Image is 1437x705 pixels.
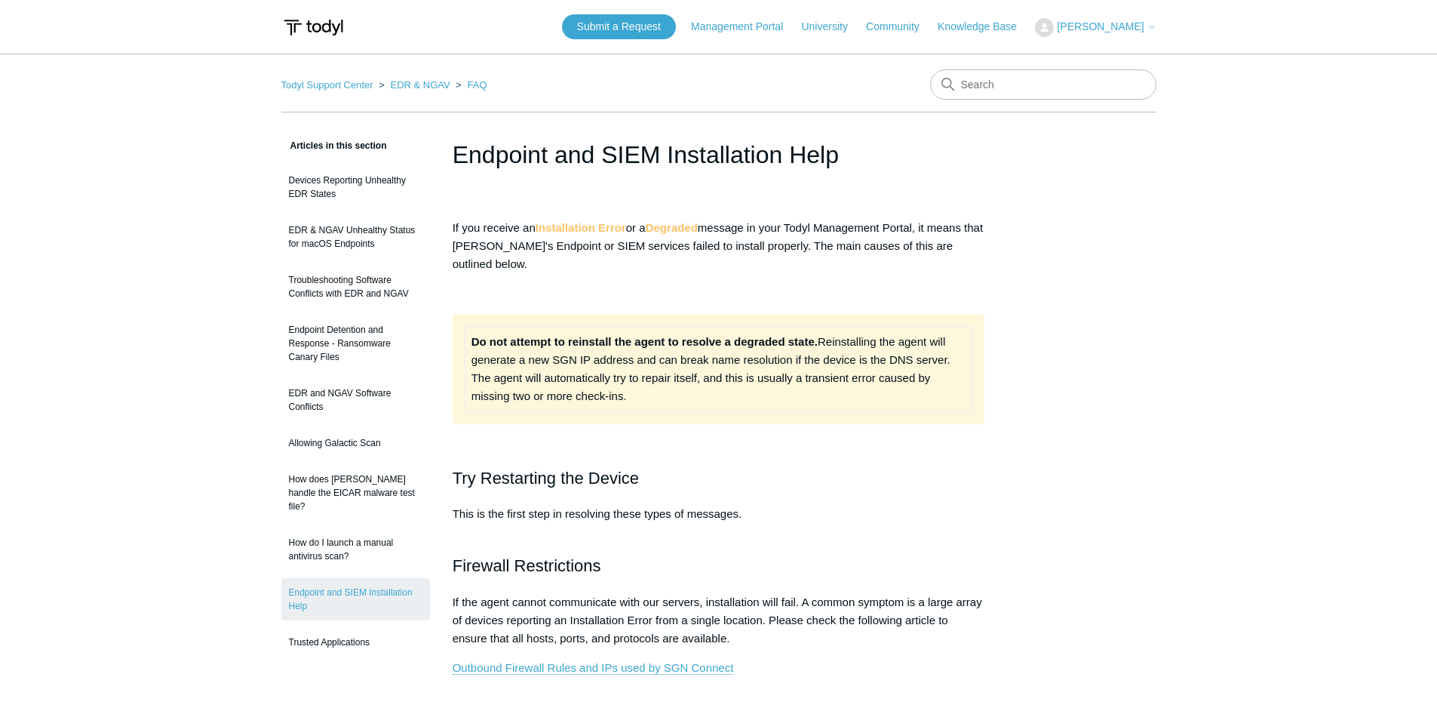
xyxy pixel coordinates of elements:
a: Knowledge Base [938,19,1032,35]
a: EDR & NGAV Unhealthy Status for macOS Endpoints [281,216,430,258]
li: FAQ [453,79,487,91]
span: Articles in this section [281,140,387,151]
span: [PERSON_NAME] [1057,20,1144,32]
a: Endpoint and SIEM Installation Help [281,578,430,620]
strong: Degraded [646,221,698,234]
a: Trusted Applications [281,628,430,657]
a: Submit a Request [562,14,676,39]
input: Search [930,69,1156,100]
strong: Do not attempt to reinstall the agent to resolve a degraded state. [471,335,818,348]
a: How does [PERSON_NAME] handle the EICAR malware test file? [281,465,430,521]
li: EDR & NGAV [376,79,453,91]
strong: Installation Error [536,221,626,234]
a: Management Portal [691,19,798,35]
a: Endpoint Detention and Response - Ransomware Canary Files [281,316,430,371]
h1: Endpoint and SIEM Installation Help [453,137,985,173]
a: Community [866,19,935,35]
a: EDR & NGAV [390,79,450,91]
a: Todyl Support Center [281,79,373,91]
img: Todyl Support Center Help Center home page [281,14,345,42]
a: Allowing Galactic Scan [281,429,430,457]
a: University [801,19,862,35]
p: If you receive an or a message in your Todyl Management Portal, it means that [PERSON_NAME]'s End... [453,219,985,273]
p: If the agent cannot communicate with our servers, installation will fail. A common symptom is a l... [453,593,985,648]
a: How do I launch a manual antivirus scan? [281,528,430,571]
td: Reinstalling the agent will generate a new SGN IP address and can break name resolution if the de... [465,327,972,412]
a: Devices Reporting Unhealthy EDR States [281,166,430,208]
button: [PERSON_NAME] [1035,18,1156,37]
p: This is the first step in resolving these types of messages. [453,505,985,541]
h2: Firewall Restrictions [453,553,985,579]
a: Outbound Firewall Rules and IPs used by SGN Connect [453,661,734,675]
a: Troubleshooting Software Conflicts with EDR and NGAV [281,266,430,308]
li: Todyl Support Center [281,79,376,91]
a: EDR and NGAV Software Conflicts [281,379,430,421]
a: FAQ [468,79,487,91]
h2: Try Restarting the Device [453,465,985,491]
